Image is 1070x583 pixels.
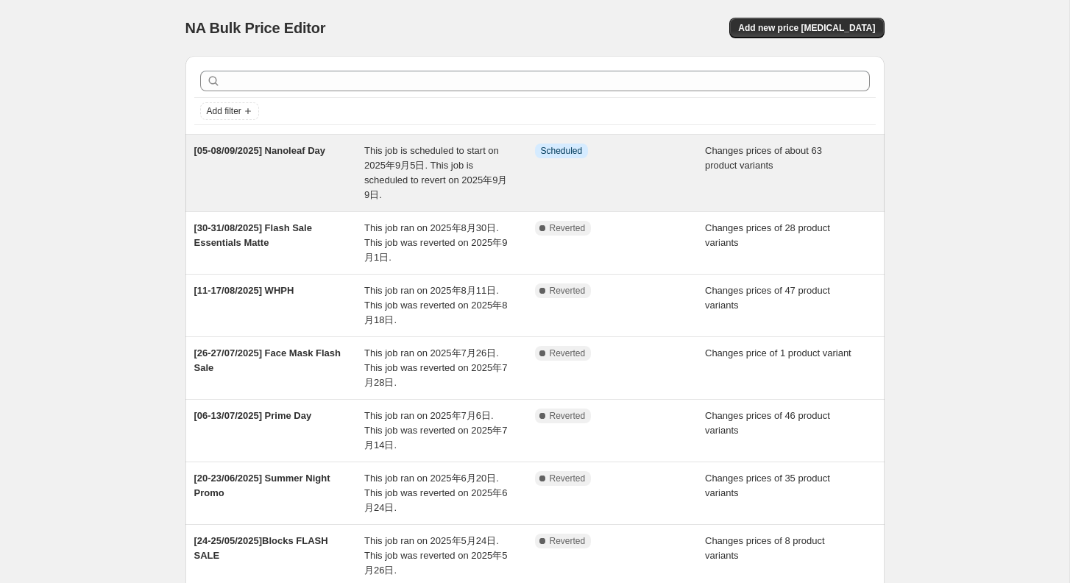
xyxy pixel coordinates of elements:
[364,285,507,325] span: This job ran on 2025年8月11日. This job was reverted on 2025年8月18日.
[194,285,294,296] span: [11-17/08/2025] WHPH
[364,535,507,576] span: This job ran on 2025年5月24日. This job was reverted on 2025年5月26日.
[200,102,259,120] button: Add filter
[194,535,328,561] span: [24-25/05/2025]Blocks FLASH SALE
[738,22,875,34] span: Add new price [MEDICAL_DATA]
[550,222,586,234] span: Reverted
[541,145,583,157] span: Scheduled
[550,347,586,359] span: Reverted
[364,145,507,200] span: This job is scheduled to start on 2025年9月5日. This job is scheduled to revert on 2025年9月9日.
[364,473,507,513] span: This job ran on 2025年6月20日. This job was reverted on 2025年6月24日.
[705,222,830,248] span: Changes prices of 28 product variants
[705,145,822,171] span: Changes prices of about 63 product variants
[705,347,851,358] span: Changes price of 1 product variant
[729,18,884,38] button: Add new price [MEDICAL_DATA]
[705,285,830,311] span: Changes prices of 47 product variants
[194,473,330,498] span: [20-23/06/2025] Summer Night Promo
[194,410,312,421] span: [06-13/07/2025] Prime Day
[194,222,312,248] span: [30-31/08/2025] Flash Sale Essentials Matte
[550,410,586,422] span: Reverted
[364,222,507,263] span: This job ran on 2025年8月30日. This job was reverted on 2025年9月1日.
[550,535,586,547] span: Reverted
[364,347,507,388] span: This job ran on 2025年7月26日. This job was reverted on 2025年7月28日.
[207,105,241,117] span: Add filter
[550,285,586,297] span: Reverted
[705,535,825,561] span: Changes prices of 8 product variants
[550,473,586,484] span: Reverted
[194,347,341,373] span: [26-27/07/2025] Face Mask Flash Sale
[364,410,507,451] span: This job ran on 2025年7月6日. This job was reverted on 2025年7月14日.
[705,473,830,498] span: Changes prices of 35 product variants
[705,410,830,436] span: Changes prices of 46 product variants
[194,145,325,156] span: [05-08/09/2025] Nanoleaf Day
[185,20,326,36] span: NA Bulk Price Editor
